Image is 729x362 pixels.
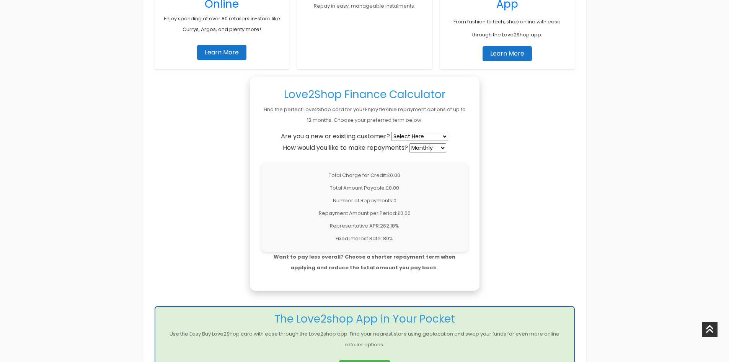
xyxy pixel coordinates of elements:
label: How would you like to make repayments? [283,144,408,152]
h3: Love2Shop Finance Calculator [261,88,468,101]
h3: The Love2shop App in Your Pocket [161,313,568,326]
p: Total Charge for Credit: [267,170,462,181]
span: £0.00 [397,210,411,217]
p: Repayment Amount per Period: [267,208,462,219]
span: £0.00 [386,184,399,192]
span: 262.18% [380,222,399,229]
a: Learn More [197,45,246,60]
p: Use the Easy Buy Love2Shop card with ease through the Love2shop app. Find your nearest store usin... [161,329,568,350]
label: Are you a new or existing customer? [281,133,390,140]
p: Find the perfect Love2Shop card for you! Enjoy flexible repayment options of up to 12 months. Cho... [261,104,468,126]
span: Fixed Interest Rate: 80% [336,235,393,242]
p: Number of Repayments: [267,195,462,206]
a: From fashion to tech, shop online with ease through the Love2Shop app. [453,12,561,40]
p: Representative APR: [267,221,462,231]
span: £0.00 [387,172,400,179]
a: Enjoy spending at over 80 retailers in-store like Currys, Argos, and plenty more! [164,15,280,33]
span: 0 [393,197,396,204]
b: Want to pay less overall? Choose a shorter repayment term when applying and reduce the total amou... [274,253,455,271]
span: From fashion to tech, shop online with ease through the Love2Shop app. [453,18,561,38]
p: Repay in easy, manageable instalments. [305,1,424,11]
a: Learn More [483,46,532,61]
p: Total Amount Payable: [267,183,462,193]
